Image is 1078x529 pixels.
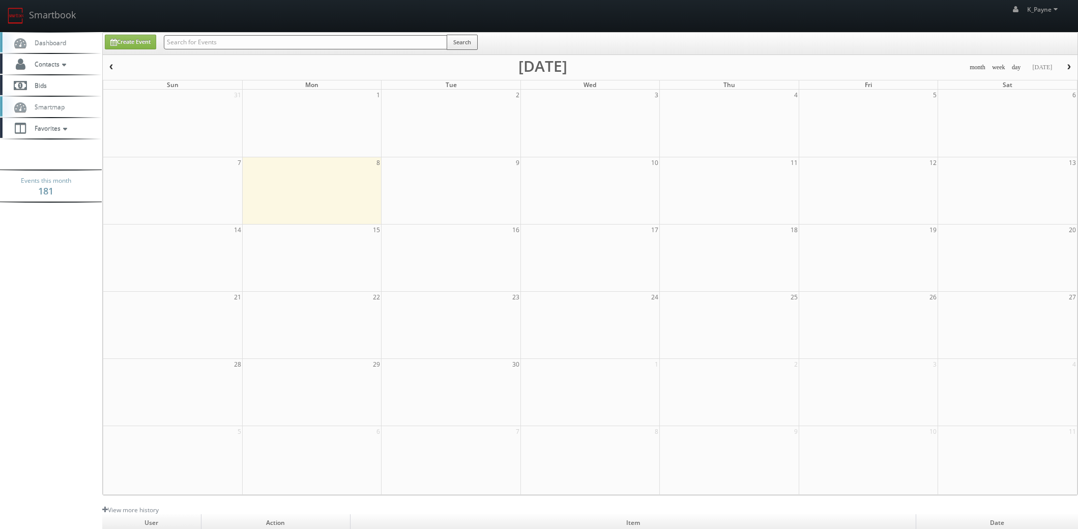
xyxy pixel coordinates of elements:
[928,225,938,235] span: 19
[237,157,242,168] span: 7
[928,157,938,168] span: 12
[1071,90,1077,100] span: 6
[790,225,799,235] span: 18
[233,292,242,302] span: 21
[233,225,242,235] span: 14
[1068,225,1077,235] span: 20
[1008,61,1025,74] button: day
[446,80,457,89] span: Tue
[372,292,381,302] span: 22
[30,81,47,90] span: Bids
[1071,359,1077,370] span: 4
[237,426,242,437] span: 5
[650,225,659,235] span: 17
[654,359,659,370] span: 1
[30,60,69,68] span: Contacts
[515,426,520,437] span: 7
[1029,61,1056,74] button: [DATE]
[511,225,520,235] span: 16
[511,359,520,370] span: 30
[654,90,659,100] span: 3
[584,80,596,89] span: Wed
[1068,292,1077,302] span: 27
[865,80,872,89] span: Fri
[790,292,799,302] span: 25
[233,359,242,370] span: 28
[515,90,520,100] span: 2
[511,292,520,302] span: 23
[1068,157,1077,168] span: 13
[30,38,66,47] span: Dashboard
[305,80,318,89] span: Mon
[164,35,447,49] input: Search for Events
[650,292,659,302] span: 24
[515,157,520,168] span: 9
[988,61,1009,74] button: week
[8,8,24,24] img: smartbook-logo.png
[932,90,938,100] span: 5
[1068,426,1077,437] span: 11
[372,359,381,370] span: 29
[375,426,381,437] span: 6
[105,35,156,49] a: Create Event
[233,90,242,100] span: 31
[650,157,659,168] span: 10
[30,102,65,111] span: Smartmap
[966,61,989,74] button: month
[928,426,938,437] span: 10
[372,225,381,235] span: 15
[723,80,735,89] span: Thu
[932,359,938,370] span: 3
[30,124,70,132] span: Favorites
[793,359,799,370] span: 2
[1003,80,1012,89] span: Sat
[793,90,799,100] span: 4
[793,426,799,437] span: 9
[375,157,381,168] span: 8
[38,185,53,197] strong: 181
[167,80,179,89] span: Sun
[790,157,799,168] span: 11
[375,90,381,100] span: 1
[1027,5,1061,14] span: K_Payne
[518,61,567,71] h2: [DATE]
[654,426,659,437] span: 8
[447,35,478,50] button: Search
[102,506,159,514] a: View more history
[928,292,938,302] span: 26
[21,176,71,186] span: Events this month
